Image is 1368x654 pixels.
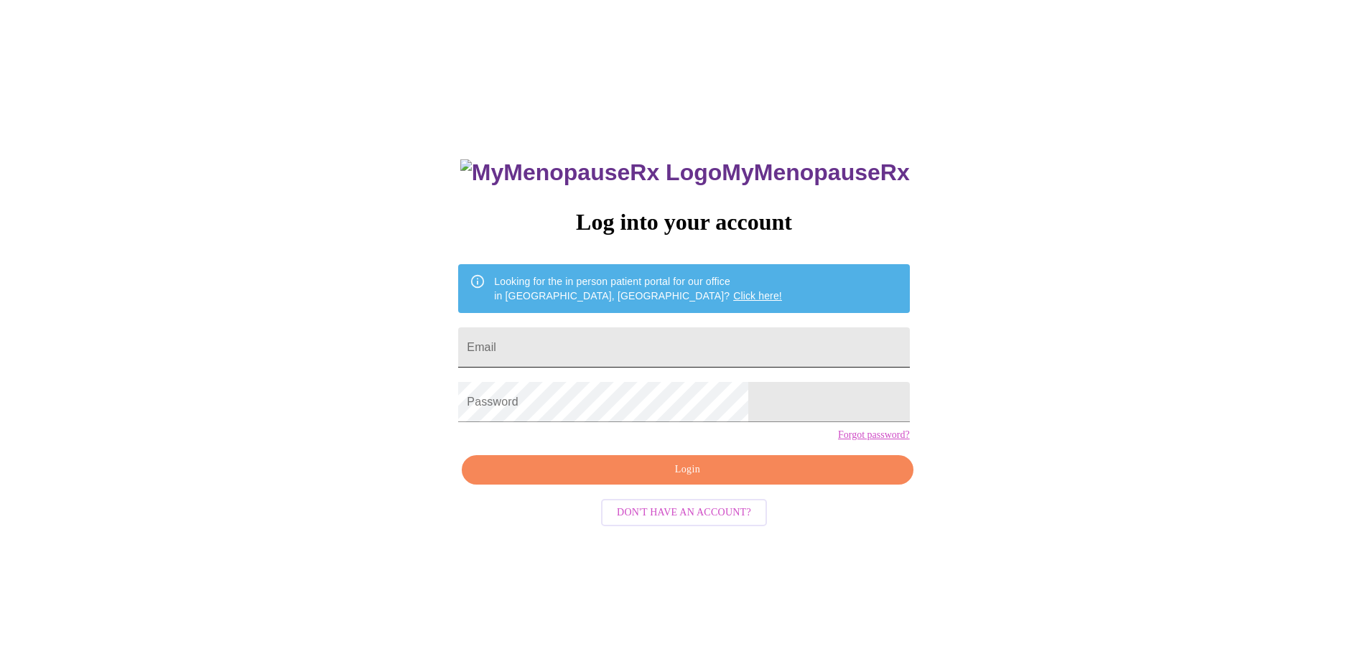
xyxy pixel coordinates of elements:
a: Forgot password? [838,429,910,441]
span: Login [478,461,896,479]
img: MyMenopauseRx Logo [460,159,722,186]
div: Looking for the in person patient portal for our office in [GEOGRAPHIC_DATA], [GEOGRAPHIC_DATA]? [494,268,782,309]
a: Don't have an account? [597,505,771,518]
h3: Log into your account [458,209,909,235]
a: Click here! [733,290,782,302]
button: Don't have an account? [601,499,767,527]
span: Don't have an account? [617,504,751,522]
button: Login [462,455,913,485]
h3: MyMenopauseRx [460,159,910,186]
